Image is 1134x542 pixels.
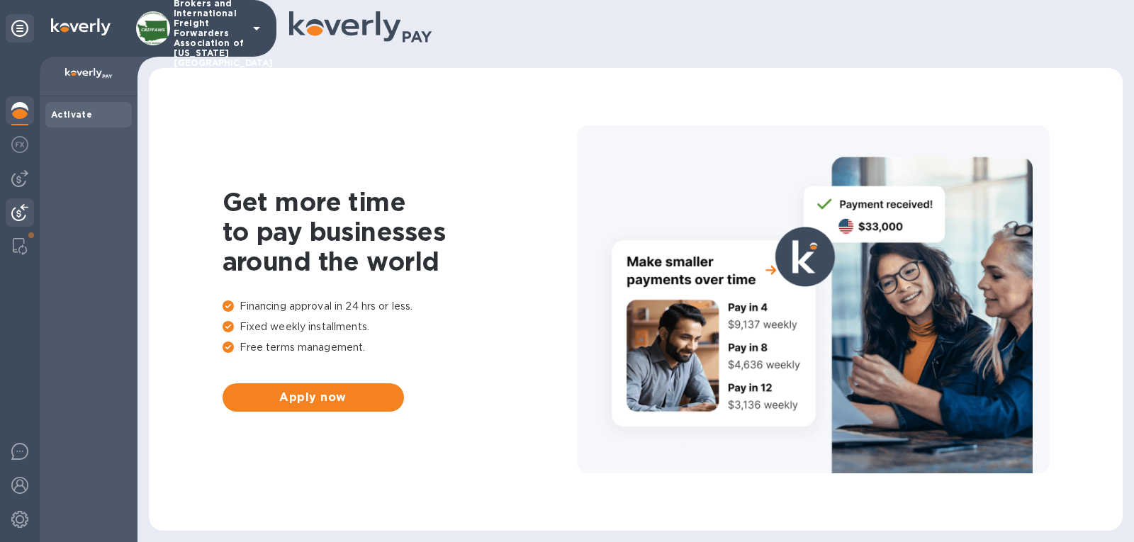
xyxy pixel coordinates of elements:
[51,18,111,35] img: Logo
[234,389,393,406] span: Apply now
[11,136,28,153] img: Foreign exchange
[223,320,577,334] p: Fixed weekly installments.
[223,340,577,355] p: Free terms management.
[223,299,577,314] p: Financing approval in 24 hrs or less.
[223,187,577,276] h1: Get more time to pay businesses around the world
[51,109,92,120] b: Activate
[6,14,34,43] div: Unpin categories
[223,383,404,412] button: Apply now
